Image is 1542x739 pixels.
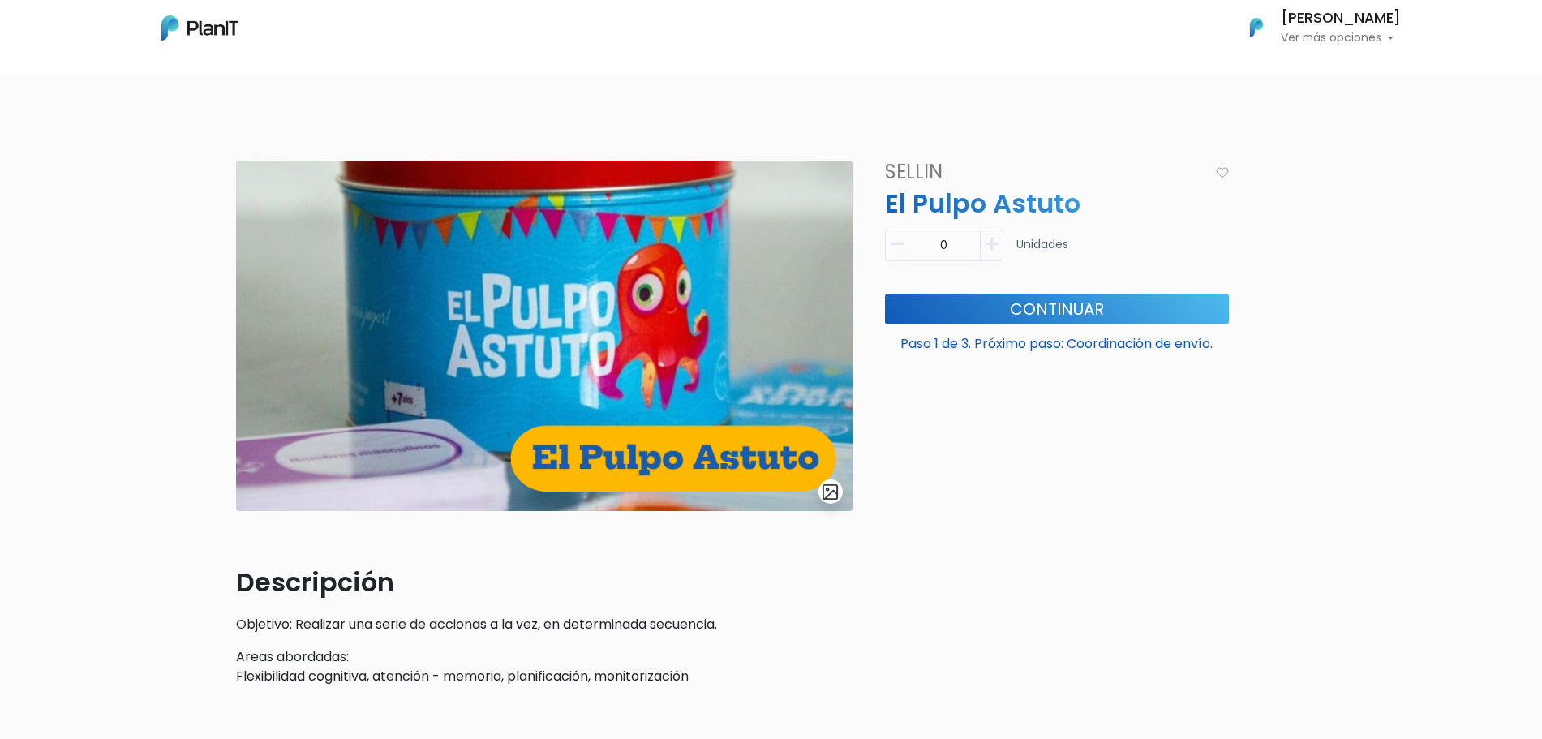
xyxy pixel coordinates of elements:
img: PlanIt Logo [1239,10,1274,45]
p: El Pulpo Astuto [875,184,1239,223]
p: Objetivo: Realizar una serie de accionas a la vez, en determinada secuencia. [236,615,853,634]
h4: SELLIN [875,161,1209,184]
button: Continuar [885,294,1229,324]
img: gallery-light [821,483,840,501]
p: Areas abordadas: Flexibilidad cognitiva, atención - memoria, planificación, monitorización [236,647,853,686]
img: PlanIt Logo [161,15,238,41]
button: PlanIt Logo [PERSON_NAME] Ver más opciones [1229,6,1401,49]
p: Unidades [1016,236,1068,268]
img: heart_icon [1216,167,1229,178]
h6: [PERSON_NAME] [1281,11,1401,26]
img: Captura_de_pantalla_2025-07-29_101456.png [236,161,853,511]
p: Descripción [236,563,853,602]
p: Paso 1 de 3. Próximo paso: Coordinación de envío. [885,328,1229,354]
p: Ver más opciones [1281,32,1401,44]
